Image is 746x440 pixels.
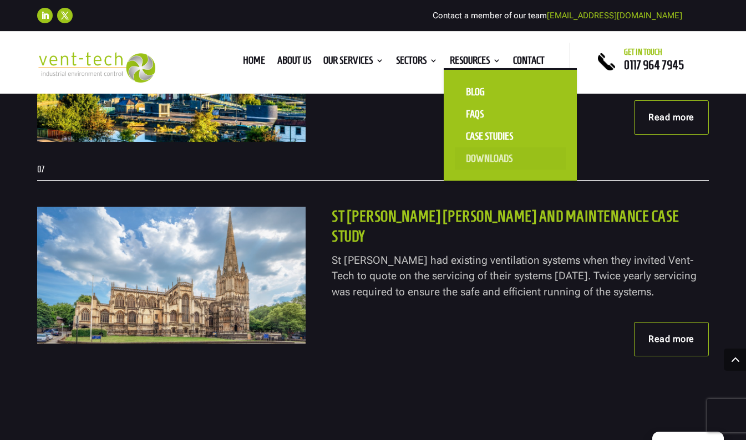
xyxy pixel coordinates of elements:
a: Our Services [323,57,384,69]
a: [EMAIL_ADDRESS][DOMAIN_NAME] [547,11,682,21]
a: Case Studies [455,125,566,147]
img: 2023-09-27T08_35_16.549ZVENT-TECH---Clear-background [37,52,155,83]
span: Get in touch [624,48,662,57]
span: Contact a member of our team [433,11,682,21]
a: Follow on LinkedIn [37,8,53,23]
a: Read more [634,100,709,135]
a: Blog [455,81,566,103]
span: St [PERSON_NAME] had existing ventilation systems when they invited Vent-Tech to quote on the ser... [332,254,697,298]
a: About us [277,57,311,69]
strong: St [PERSON_NAME] [PERSON_NAME] and Maintenance Case Study [332,208,679,245]
a: FAQS [455,103,566,125]
a: Follow on X [57,8,73,23]
a: Downloads [455,147,566,170]
a: Resources [450,57,501,69]
a: 0117 964 7945 [624,58,684,71]
a: Contact [513,57,545,69]
a: Sectors [396,57,438,69]
p: 07 [37,165,709,174]
img: AdobeStock_409235293 [37,207,306,344]
a: Read more [634,322,709,356]
a: Home [243,57,265,69]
